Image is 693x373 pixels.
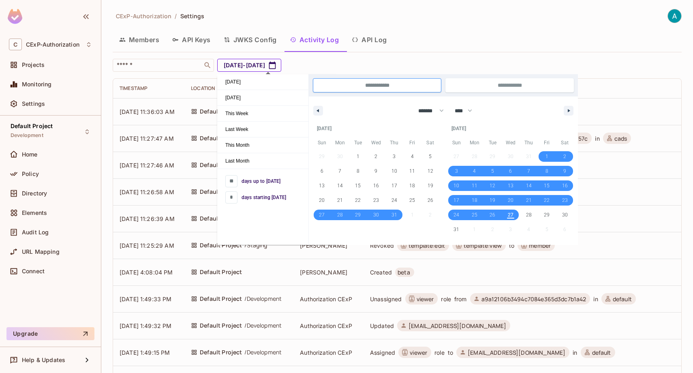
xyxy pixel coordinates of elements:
[370,349,395,356] span: Assigned
[508,208,513,222] span: 27
[391,164,397,178] span: 10
[217,106,308,121] span: This Week
[244,321,282,330] span: / Development
[545,149,548,164] span: 1
[321,164,323,178] span: 6
[538,178,556,193] button: 15
[349,164,367,178] button: 8
[421,193,439,208] button: 26
[466,193,484,208] button: 18
[200,241,242,250] span: Default Project
[349,149,367,164] button: 1
[120,269,173,276] span: [DATE] 4:08:04 PM
[374,149,377,164] span: 2
[502,164,520,178] button: 6
[357,164,359,178] span: 8
[349,178,367,193] button: 15
[544,178,550,193] span: 15
[538,164,556,178] button: 8
[545,164,548,178] span: 8
[349,193,367,208] button: 22
[538,193,556,208] button: 22
[244,348,282,357] span: / Development
[421,164,439,178] button: 12
[349,208,367,222] button: 29
[283,30,346,50] button: Activity Log
[385,164,403,178] button: 10
[502,208,520,222] button: 27
[447,121,574,136] div: [DATE]
[483,193,502,208] button: 19
[355,208,361,222] span: 29
[120,349,170,356] span: [DATE] 1:49:15 PM
[331,136,349,149] span: Mon
[373,193,379,208] span: 23
[491,164,494,178] span: 5
[466,136,484,149] span: Mon
[490,193,495,208] span: 19
[527,164,530,178] span: 7
[447,136,466,149] span: Sun
[403,164,421,178] button: 11
[22,229,49,236] span: Audit Log
[417,295,434,303] span: viewer
[175,12,177,20] li: /
[483,164,502,178] button: 5
[217,122,308,137] button: Last Week
[447,164,466,178] button: 3
[556,208,574,222] button: 30
[357,149,359,164] span: 1
[453,222,459,237] span: 31
[526,193,532,208] span: 21
[472,208,477,222] span: 25
[313,208,331,222] button: 27
[508,193,513,208] span: 20
[300,242,347,249] span: [PERSON_NAME]
[331,193,349,208] button: 21
[319,208,325,222] span: 27
[6,327,94,340] button: Upgrade
[668,9,681,23] img: Authorization CExP
[9,39,22,50] span: C
[556,136,574,149] span: Sat
[520,208,538,222] button: 28
[217,153,308,169] button: Last Month
[410,349,427,356] span: viewer
[453,208,459,222] span: 24
[529,242,551,249] span: member
[481,295,586,303] span: a9a12106b3494c7084e365d3dc7b1a42
[614,135,627,142] span: cads
[409,193,415,208] span: 25
[217,30,283,50] button: JWKS Config
[217,74,308,90] span: [DATE]
[385,136,403,149] span: Thu
[520,178,538,193] button: 14
[217,90,308,106] button: [DATE]
[593,295,598,303] span: in
[411,149,414,164] span: 4
[367,208,385,222] button: 30
[313,193,331,208] button: 20
[300,269,347,276] span: [PERSON_NAME]
[483,136,502,149] span: Tue
[8,9,22,24] img: SReyMgAAAABJRU5ErkJggg==
[22,357,65,363] span: Help & Updates
[509,242,514,249] span: to
[508,178,513,193] span: 13
[502,178,520,193] button: 13
[337,178,343,193] span: 14
[244,294,282,303] span: / Development
[367,164,385,178] button: 9
[338,164,341,178] span: 7
[453,178,459,193] span: 10
[538,149,556,164] button: 1
[562,208,568,222] span: 30
[180,12,205,20] span: Settings
[217,153,308,169] span: Last Month
[200,321,242,330] span: Default Project
[429,149,432,164] span: 5
[573,349,577,356] span: in
[409,242,445,249] span: template:edit
[595,135,599,142] span: in
[367,149,385,164] button: 2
